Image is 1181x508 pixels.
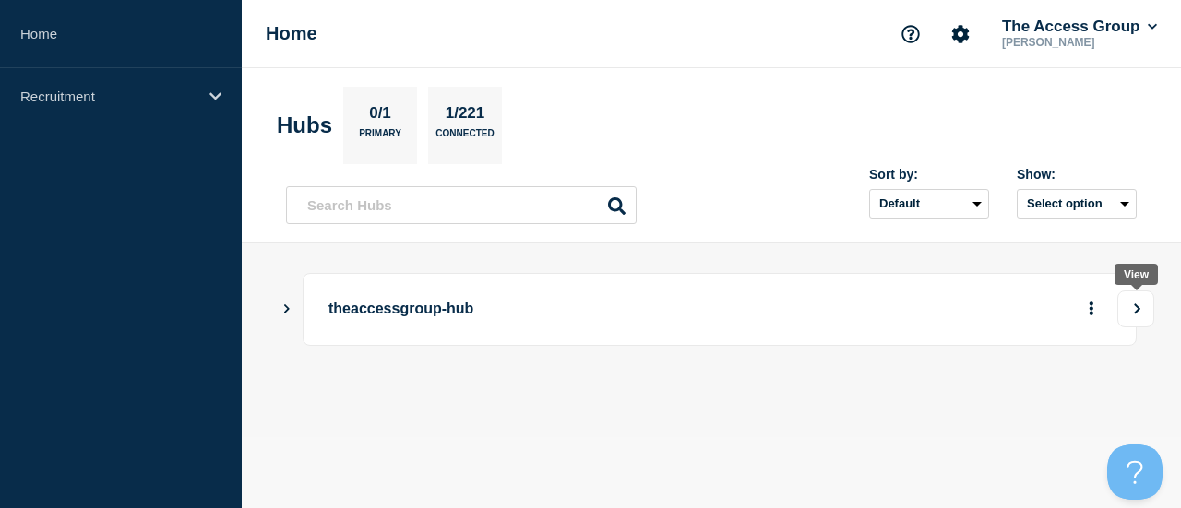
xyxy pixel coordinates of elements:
[1017,167,1137,182] div: Show:
[20,89,197,104] p: Recruitment
[359,128,401,148] p: Primary
[438,104,492,128] p: 1/221
[1107,444,1163,500] iframe: Help Scout Beacon - Open
[328,292,804,326] p: theaccessgroup-hub
[998,36,1161,49] p: [PERSON_NAME]
[277,112,332,138] h2: Hubs
[941,15,980,53] button: Account settings
[1017,189,1137,219] button: Select option
[266,23,317,44] h1: Home
[891,15,930,53] button: Support
[282,302,292,316] button: Show Connected Hubs
[1080,292,1103,326] button: More actions
[435,128,494,148] p: Connected
[998,18,1161,36] button: The Access Group
[1124,268,1149,281] div: View
[286,186,637,224] input: Search Hubs
[363,104,399,128] p: 0/1
[1117,290,1154,327] button: View
[869,189,989,219] select: Sort by
[869,167,989,182] div: Sort by:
